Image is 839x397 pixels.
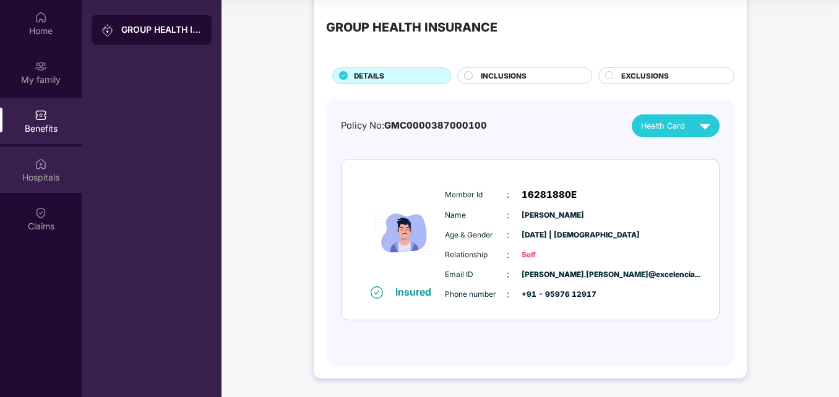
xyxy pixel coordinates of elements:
[507,188,509,202] span: :
[121,23,202,36] div: GROUP HEALTH INSURANCE
[621,70,669,82] span: EXCLUSIONS
[35,207,47,219] img: svg+xml;base64,PHN2ZyBpZD0iQ2xhaW0iIHhtbG5zPSJodHRwOi8vd3d3LnczLm9yZy8yMDAwL3N2ZyIgd2lkdGg9IjIwIi...
[445,189,507,201] span: Member Id
[384,120,487,131] span: GMC0000387000100
[354,70,384,82] span: DETAILS
[341,119,487,133] div: Policy No:
[522,249,583,261] span: Self
[507,208,509,222] span: :
[101,24,114,36] img: svg+xml;base64,PHN2ZyB3aWR0aD0iMjAiIGhlaWdodD0iMjAiIHZpZXdCb3g9IjAgMCAyMCAyMCIgZmlsbD0ibm9uZSIgeG...
[35,109,47,121] img: svg+xml;base64,PHN2ZyBpZD0iQmVuZWZpdHMiIHhtbG5zPSJodHRwOi8vd3d3LnczLm9yZy8yMDAwL3N2ZyIgd2lkdGg9Ij...
[507,268,509,281] span: :
[522,187,577,202] span: 16281880E
[481,70,527,82] span: INCLUSIONS
[522,210,583,221] span: [PERSON_NAME]
[395,286,439,298] div: Insured
[445,249,507,261] span: Relationship
[445,269,507,281] span: Email ID
[368,181,442,285] img: icon
[35,60,47,72] img: svg+xml;base64,PHN2ZyB3aWR0aD0iMjAiIGhlaWdodD0iMjAiIHZpZXdCb3g9IjAgMCAyMCAyMCIgZmlsbD0ibm9uZSIgeG...
[371,286,383,299] img: svg+xml;base64,PHN2ZyB4bWxucz0iaHR0cDovL3d3dy53My5vcmcvMjAwMC9zdmciIHdpZHRoPSIxNiIgaGVpZ2h0PSIxNi...
[507,248,509,262] span: :
[522,289,583,301] span: +91 - 95976 12917
[507,228,509,242] span: :
[326,18,497,37] div: GROUP HEALTH INSURANCE
[641,120,685,132] span: Health Card
[35,11,47,23] img: svg+xml;base64,PHN2ZyBpZD0iSG9tZSIgeG1sbnM9Imh0dHA6Ly93d3cudzMub3JnLzIwMDAvc3ZnIiB3aWR0aD0iMjAiIG...
[522,269,583,281] span: [PERSON_NAME].[PERSON_NAME]@excelencia...
[522,229,583,241] span: [DATE] | [DEMOGRAPHIC_DATA]
[445,289,507,301] span: Phone number
[694,115,716,137] img: svg+xml;base64,PHN2ZyB4bWxucz0iaHR0cDovL3d3dy53My5vcmcvMjAwMC9zdmciIHZpZXdCb3g9IjAgMCAyNCAyNCIgd2...
[632,114,720,137] button: Health Card
[507,288,509,301] span: :
[445,210,507,221] span: Name
[35,158,47,170] img: svg+xml;base64,PHN2ZyBpZD0iSG9zcGl0YWxzIiB4bWxucz0iaHR0cDovL3d3dy53My5vcmcvMjAwMC9zdmciIHdpZHRoPS...
[445,229,507,241] span: Age & Gender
